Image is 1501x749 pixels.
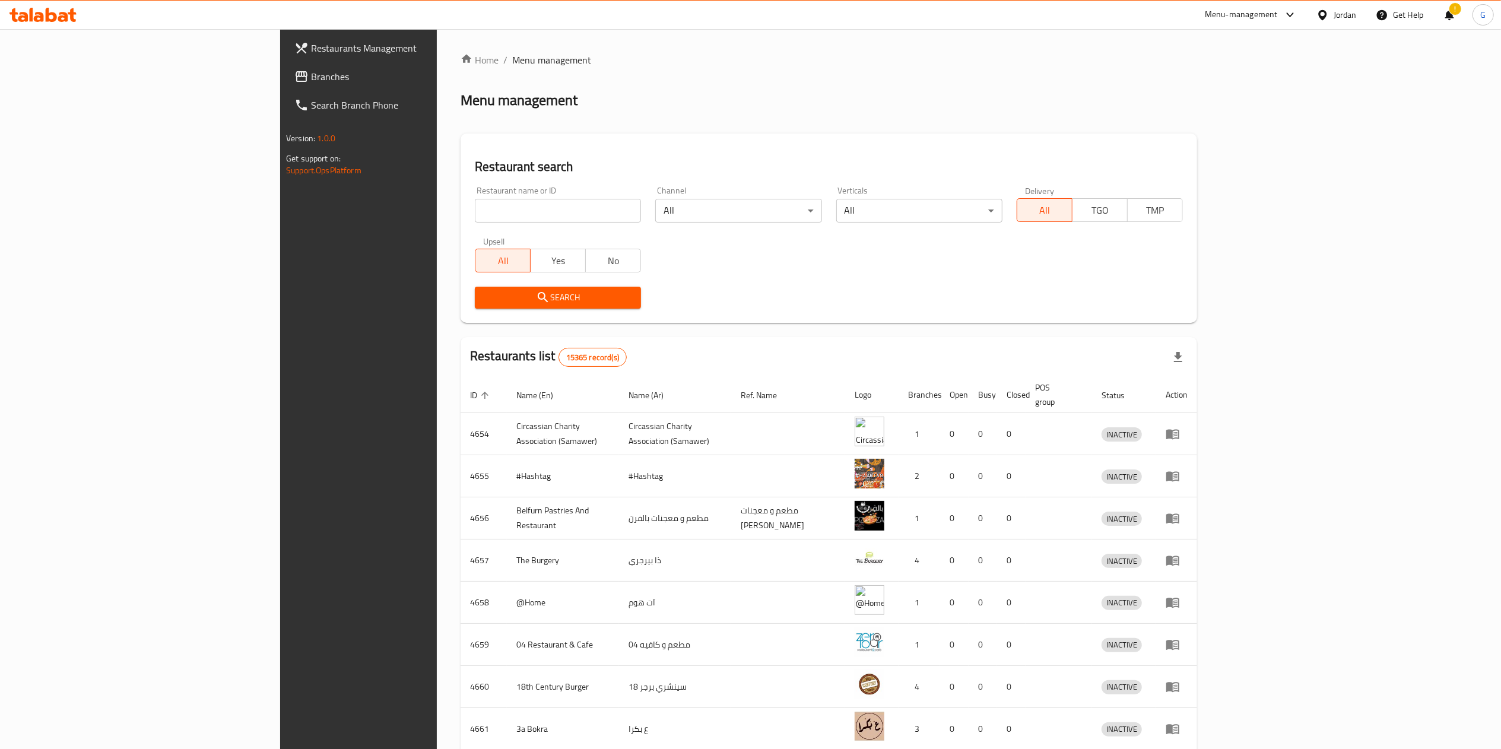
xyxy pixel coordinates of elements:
span: G [1480,8,1486,21]
button: All [475,249,531,272]
img: 04 Restaurant & Cafe [855,627,884,657]
span: INACTIVE [1102,470,1142,484]
span: Yes [535,252,581,269]
th: Closed [997,377,1026,413]
button: All [1017,198,1072,222]
label: Upsell [483,237,505,245]
td: 0 [969,539,997,582]
td: 0 [997,497,1026,539]
div: Menu [1166,427,1188,441]
td: 04 Restaurant & Cafe [507,624,619,666]
div: Menu [1166,469,1188,483]
span: Restaurants Management [311,41,521,55]
td: 0 [997,582,1026,624]
button: Yes [530,249,586,272]
span: Version: [286,131,315,146]
span: INACTIVE [1102,512,1142,526]
td: The Burgery [507,539,619,582]
div: INACTIVE [1102,469,1142,484]
td: ​Circassian ​Charity ​Association​ (Samawer) [507,413,619,455]
td: 0 [940,455,969,497]
td: 0 [940,539,969,582]
th: Busy [969,377,997,413]
a: Support.OpsPlatform [286,163,361,178]
span: INACTIVE [1102,428,1142,442]
img: @Home [855,585,884,615]
div: Menu [1166,722,1188,736]
span: Ref. Name [741,388,792,402]
div: Menu [1166,553,1188,567]
span: All [480,252,526,269]
div: Menu-management [1205,8,1278,22]
span: All [1022,202,1068,219]
span: Branches [311,69,521,84]
td: 0 [940,582,969,624]
td: مطعم و كافيه 04 [619,624,731,666]
img: The Burgery [855,543,884,573]
td: 0 [940,497,969,539]
td: 0 [969,497,997,539]
span: Search Branch Phone [311,98,521,112]
nav: breadcrumb [461,53,1197,67]
span: INACTIVE [1102,638,1142,652]
td: 0 [940,624,969,666]
span: INACTIVE [1102,554,1142,568]
td: 4 [899,666,940,708]
span: No [591,252,636,269]
td: ذا بيرجري [619,539,731,582]
td: 0 [969,413,997,455]
img: 3a Bokra [855,712,884,741]
span: Get support on: [286,151,341,166]
label: Delivery [1025,186,1055,195]
div: All [655,199,821,223]
span: INACTIVE [1102,596,1142,610]
div: Menu [1166,511,1188,525]
td: 0 [969,455,997,497]
td: Belfurn Pastries And Restaurant [507,497,619,539]
th: Logo [845,377,899,413]
span: ID [470,388,493,402]
td: 0 [969,666,997,708]
img: ​Circassian ​Charity ​Association​ (Samawer) [855,417,884,446]
td: 1 [899,624,940,666]
td: 0 [997,539,1026,582]
span: Status [1102,388,1140,402]
img: #Hashtag [855,459,884,488]
span: TGO [1077,202,1123,219]
a: Branches [285,62,531,91]
td: 2 [899,455,940,497]
input: Search for restaurant name or ID.. [475,199,641,223]
h2: Restaurants list [470,347,627,367]
img: 18th Century Burger [855,669,884,699]
td: 0 [997,666,1026,708]
td: 18th Century Burger [507,666,619,708]
th: Open [940,377,969,413]
button: TMP [1127,198,1183,222]
div: INACTIVE [1102,596,1142,610]
td: ​Circassian ​Charity ​Association​ (Samawer) [619,413,731,455]
span: TMP [1132,202,1178,219]
span: INACTIVE [1102,680,1142,694]
img: Belfurn Pastries And Restaurant [855,501,884,531]
th: Action [1156,377,1197,413]
td: آت هوم [619,582,731,624]
h2: Restaurant search [475,158,1183,176]
span: 1.0.0 [317,131,335,146]
span: POS group [1035,380,1078,409]
td: 1 [899,582,940,624]
span: Name (En) [516,388,569,402]
td: مطعم و معجنات [PERSON_NAME] [731,497,845,539]
td: 18 سينشري برجر [619,666,731,708]
td: 0 [969,624,997,666]
th: Branches [899,377,940,413]
td: 1 [899,497,940,539]
div: All [836,199,1002,223]
td: 0 [997,455,1026,497]
td: @Home [507,582,619,624]
span: Search [484,290,632,305]
div: Export file [1164,343,1192,372]
td: 0 [940,666,969,708]
span: Name (Ar) [629,388,679,402]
